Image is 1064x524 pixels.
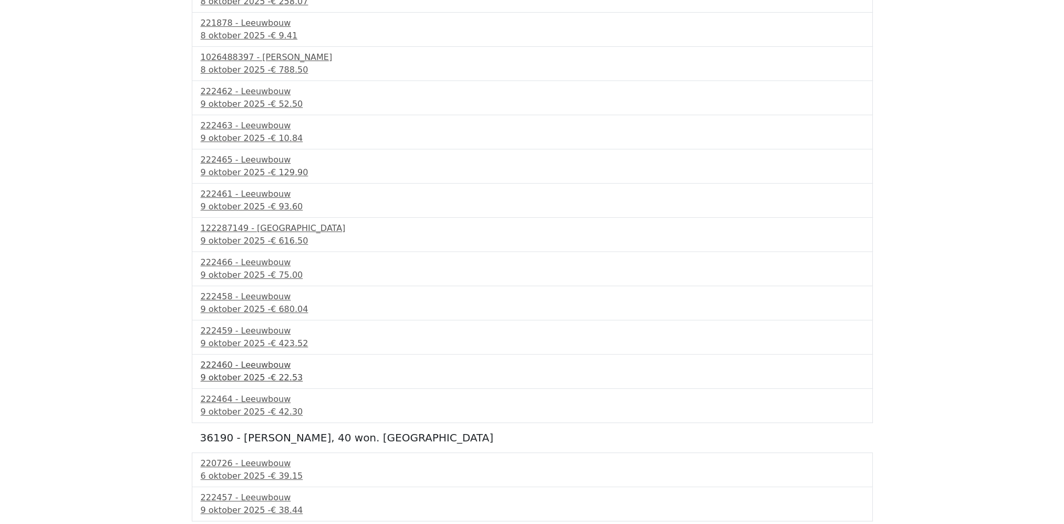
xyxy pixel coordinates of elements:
[201,290,864,303] div: 222458 - Leeuwbouw
[271,505,303,515] span: € 38.44
[201,269,864,281] div: 9 oktober 2025 -
[201,132,864,145] div: 9 oktober 2025 -
[201,64,864,76] div: 8 oktober 2025 -
[201,337,864,350] div: 9 oktober 2025 -
[201,504,864,517] div: 9 oktober 2025 -
[201,85,864,98] div: 222462 - Leeuwbouw
[201,406,864,418] div: 9 oktober 2025 -
[201,222,864,235] div: 122287149 - [GEOGRAPHIC_DATA]
[201,154,864,179] a: 222465 - Leeuwbouw9 oktober 2025 -€ 129.90
[201,393,864,406] div: 222464 - Leeuwbouw
[201,188,864,213] a: 222461 - Leeuwbouw9 oktober 2025 -€ 93.60
[201,119,864,132] div: 222463 - Leeuwbouw
[271,270,303,280] span: € 75.00
[271,65,308,75] span: € 788.50
[201,325,864,337] div: 222459 - Leeuwbouw
[201,491,864,504] div: 222457 - Leeuwbouw
[201,290,864,316] a: 222458 - Leeuwbouw9 oktober 2025 -€ 680.04
[271,372,303,382] span: € 22.53
[201,51,864,64] div: 1026488397 - [PERSON_NAME]
[201,470,864,482] div: 6 oktober 2025 -
[201,457,864,482] a: 220726 - Leeuwbouw6 oktober 2025 -€ 39.15
[201,359,864,371] div: 222460 - Leeuwbouw
[201,51,864,76] a: 1026488397 - [PERSON_NAME]8 oktober 2025 -€ 788.50
[201,222,864,247] a: 122287149 - [GEOGRAPHIC_DATA]9 oktober 2025 -€ 616.50
[271,31,297,41] span: € 9.41
[201,188,864,200] div: 222461 - Leeuwbouw
[201,457,864,470] div: 220726 - Leeuwbouw
[201,235,864,247] div: 9 oktober 2025 -
[271,471,303,481] span: € 39.15
[201,85,864,110] a: 222462 - Leeuwbouw9 oktober 2025 -€ 52.50
[201,166,864,179] div: 9 oktober 2025 -
[201,325,864,350] a: 222459 - Leeuwbouw9 oktober 2025 -€ 423.52
[271,99,303,109] span: € 52.50
[201,371,864,384] div: 9 oktober 2025 -
[271,236,308,246] span: € 616.50
[201,491,864,517] a: 222457 - Leeuwbouw9 oktober 2025 -€ 38.44
[201,359,864,384] a: 222460 - Leeuwbouw9 oktober 2025 -€ 22.53
[271,133,303,143] span: € 10.84
[271,304,308,314] span: € 680.04
[200,431,864,444] h5: 36190 - [PERSON_NAME], 40 won. [GEOGRAPHIC_DATA]
[201,154,864,166] div: 222465 - Leeuwbouw
[201,256,864,281] a: 222466 - Leeuwbouw9 oktober 2025 -€ 75.00
[201,200,864,213] div: 9 oktober 2025 -
[271,167,308,177] span: € 129.90
[201,17,864,42] a: 221878 - Leeuwbouw8 oktober 2025 -€ 9.41
[201,256,864,269] div: 222466 - Leeuwbouw
[271,201,303,211] span: € 93.60
[271,407,303,417] span: € 42.30
[201,98,864,110] div: 9 oktober 2025 -
[201,119,864,145] a: 222463 - Leeuwbouw9 oktober 2025 -€ 10.84
[201,303,864,316] div: 9 oktober 2025 -
[201,17,864,29] div: 221878 - Leeuwbouw
[201,393,864,418] a: 222464 - Leeuwbouw9 oktober 2025 -€ 42.30
[201,29,864,42] div: 8 oktober 2025 -
[271,338,308,348] span: € 423.52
